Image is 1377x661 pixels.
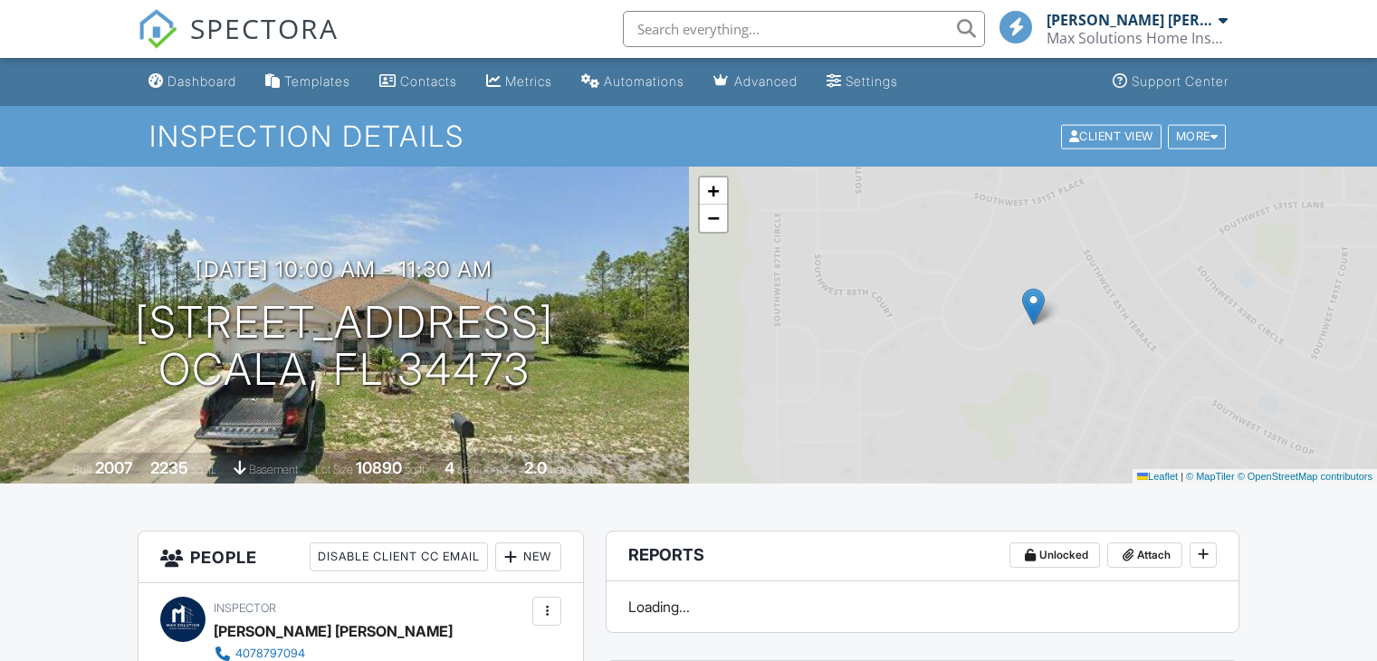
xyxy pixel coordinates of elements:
div: Templates [284,73,350,89]
input: Search everything... [623,11,985,47]
a: Metrics [479,65,559,99]
div: New [495,542,561,571]
a: Advanced [706,65,805,99]
a: Zoom in [700,177,727,205]
div: Contacts [400,73,457,89]
a: Support Center [1105,65,1236,99]
a: Contacts [372,65,464,99]
div: Automations [604,73,684,89]
a: Leaflet [1137,471,1178,482]
img: The Best Home Inspection Software - Spectora [138,9,177,49]
span: Lot Size [315,463,353,476]
h3: People [139,532,583,583]
a: Automations (Basic) [574,65,692,99]
a: © MapTiler [1186,471,1235,482]
h3: [DATE] 10:00 am - 11:30 am [196,257,492,282]
a: Settings [819,65,905,99]
div: Max Solutions Home Inspector Llc [1047,29,1228,47]
span: basement [249,463,298,476]
span: bedrooms [457,463,507,476]
div: Support Center [1132,73,1229,89]
div: More [1168,124,1227,148]
span: sq. ft. [191,463,216,476]
div: Dashboard [167,73,236,89]
h1: [STREET_ADDRESS] Ocala, FL 34473 [135,299,554,395]
div: Client View [1061,124,1162,148]
div: [PERSON_NAME] [PERSON_NAME] [1047,11,1214,29]
div: Advanced [734,73,798,89]
a: © OpenStreetMap contributors [1238,471,1372,482]
span: bathrooms [550,463,601,476]
div: [PERSON_NAME] [PERSON_NAME] [214,618,453,645]
a: Dashboard [141,65,244,99]
span: sq.ft. [405,463,427,476]
div: 2235 [150,458,188,477]
a: SPECTORA [138,24,339,62]
a: Templates [258,65,358,99]
div: 4 [445,458,454,477]
div: 10890 [356,458,402,477]
div: 2.0 [524,458,547,477]
span: Built [72,463,92,476]
a: Zoom out [700,205,727,232]
a: Client View [1059,129,1166,142]
div: 4078797094 [235,647,305,661]
img: Marker [1022,288,1045,325]
div: Settings [846,73,898,89]
span: | [1181,471,1183,482]
h1: Inspection Details [149,120,1228,152]
span: − [707,206,719,229]
div: Disable Client CC Email [310,542,488,571]
div: Metrics [505,73,552,89]
div: 2007 [95,458,133,477]
span: + [707,179,719,202]
span: SPECTORA [190,9,339,47]
span: Inspector [214,601,276,615]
